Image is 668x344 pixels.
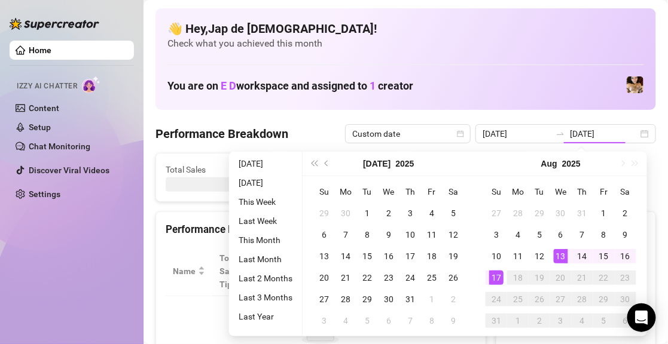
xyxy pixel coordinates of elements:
[346,247,401,296] th: Sales / Hour
[166,163,263,176] span: Total Sales
[284,258,329,284] div: Est. Hours Worked
[167,20,644,37] h4: 👋 Hey, Jap de [DEMOGRAPHIC_DATA] !
[506,222,646,238] div: Sales by OnlyFans Creator
[221,79,236,92] span: E D
[556,129,565,139] span: swap-right
[167,37,644,50] span: Check what you achieved this month
[29,122,51,132] a: Setup
[29,142,90,151] a: Chat Monitoring
[29,189,60,199] a: Settings
[167,79,413,93] h1: You are on workspace and assigned to creator
[10,18,99,30] img: logo-BBDzfeDw.svg
[457,130,464,137] span: calendar
[352,125,463,143] span: Custom date
[408,258,459,284] span: Chat Conversion
[173,265,196,278] span: Name
[166,247,212,296] th: Name
[17,81,77,92] span: Izzy AI Chatter
[370,79,376,92] span: 1
[570,127,638,140] input: End date
[627,76,643,93] img: vixie
[82,76,100,93] img: AI Chatter
[29,103,59,113] a: Content
[29,45,51,55] a: Home
[166,222,476,238] div: Performance by OnlyFans Creator
[556,129,565,139] span: to
[353,258,385,284] span: Sales / Hour
[219,251,260,291] span: Total Sales & Tips
[29,165,109,175] a: Discover Viral Videos
[421,163,518,176] span: Messages Sent
[483,127,551,140] input: Start date
[401,247,475,296] th: Chat Conversion
[627,303,656,332] div: Open Intercom Messenger
[155,125,288,142] h4: Performance Breakdown
[293,163,391,176] span: Active Chats
[212,247,277,296] th: Total Sales & Tips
